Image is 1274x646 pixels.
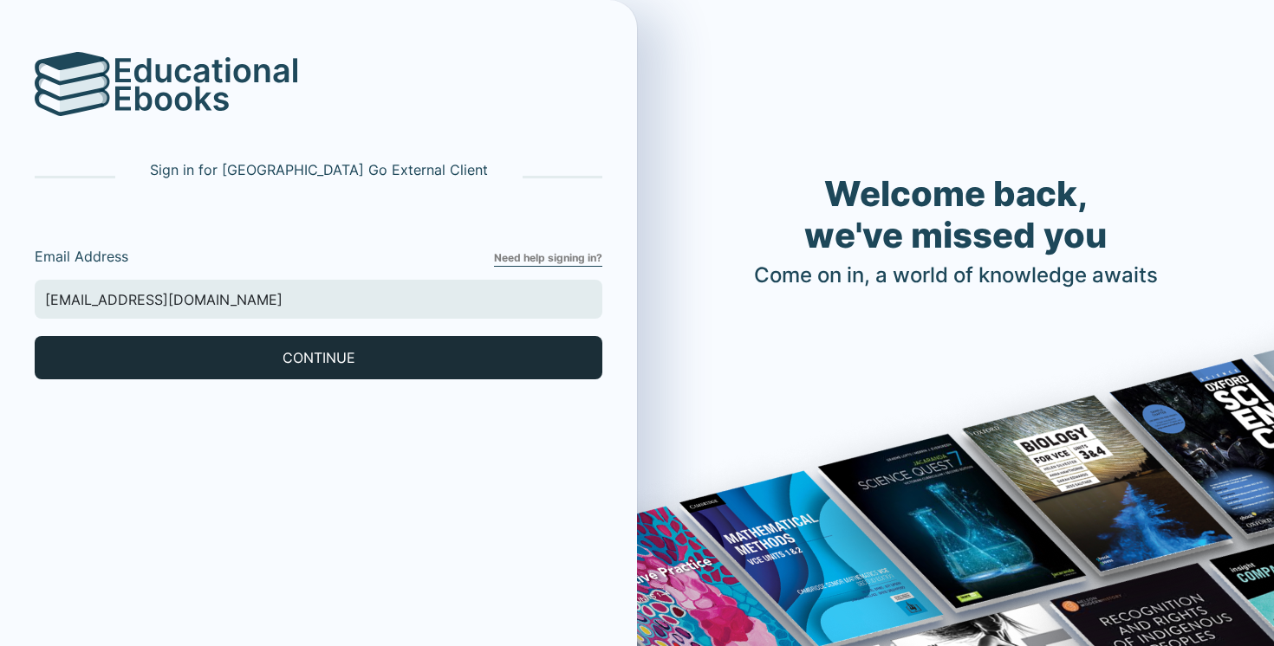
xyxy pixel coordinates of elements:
img: logo-text.svg [115,57,297,111]
a: Need help signing in? [494,250,602,267]
h1: Welcome back, we've missed you [754,173,1158,256]
label: Email Address [35,246,494,267]
h4: Come on in, a world of knowledge awaits [754,263,1158,288]
img: logo.svg [35,52,111,116]
p: Sign in for [GEOGRAPHIC_DATA] Go External Client [150,159,488,180]
button: CONTINUE [35,336,602,379]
